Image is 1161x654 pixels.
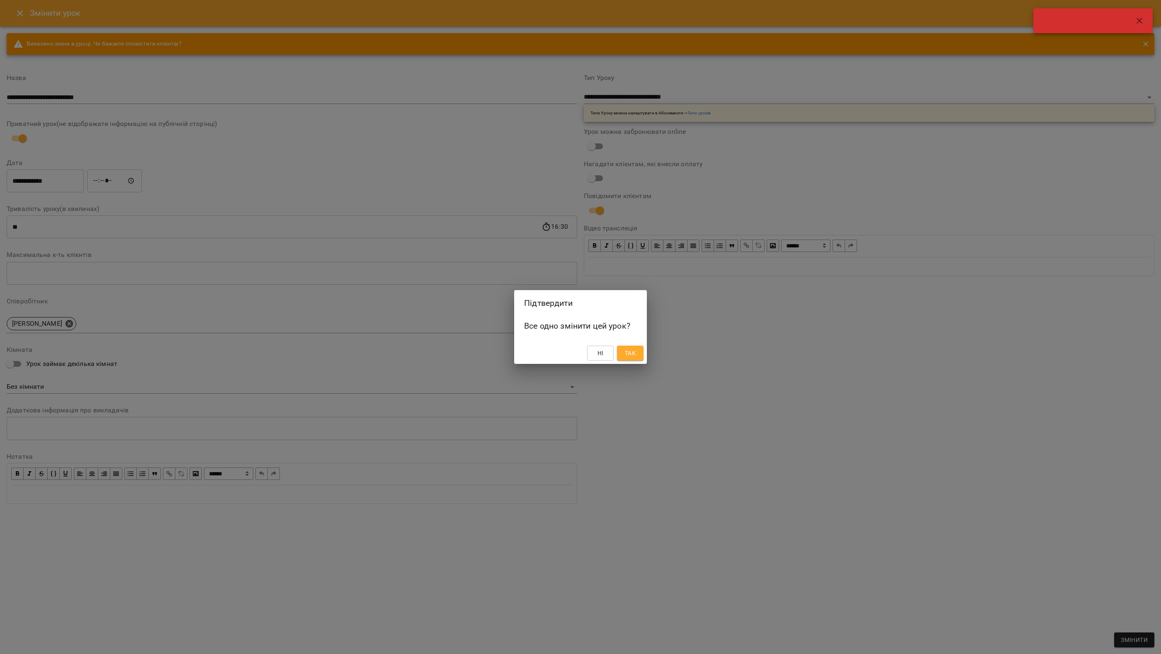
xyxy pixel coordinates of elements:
[524,320,637,332] h6: Все одно змінити цей урок?
[587,346,614,361] button: Ні
[617,346,644,361] button: Так
[625,348,636,358] span: Так
[524,297,637,310] h2: Підтвердити
[598,348,604,358] span: Ні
